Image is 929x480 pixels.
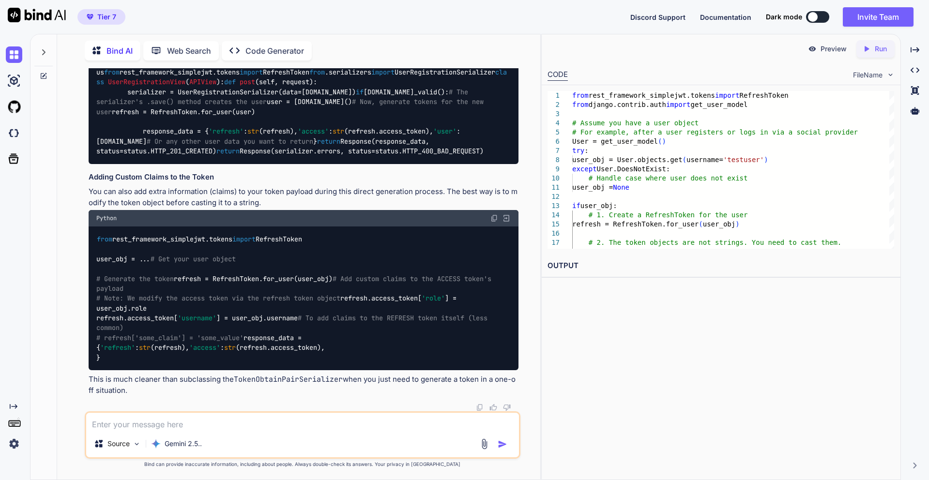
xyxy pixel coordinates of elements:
[548,192,560,201] div: 12
[630,12,685,22] button: Discord Support
[6,46,22,63] img: chat
[548,229,560,238] div: 16
[875,44,887,54] p: Run
[96,274,495,293] span: # Add custom claims to the ACCESS token's payload
[96,294,340,303] span: # Note: We modify the access token via the refresh token object
[151,255,236,263] span: # Get your user object
[572,91,589,99] span: from
[107,45,133,57] p: Bind AI
[584,147,588,154] span: :
[77,9,125,25] button: premiumTier 7
[6,435,22,452] img: settings
[548,119,560,128] div: 4
[764,156,768,164] span: )
[792,248,866,255] span: the refresh token.
[108,78,185,87] span: UserRegistrationView
[740,91,789,99] span: RefreshToken
[700,13,751,21] span: Documentation
[240,68,263,76] span: import
[548,174,560,183] div: 10
[247,127,259,136] span: str
[6,99,22,115] img: githubLight
[699,220,702,228] span: (
[151,439,161,449] img: Gemini 2.5 Pro
[224,78,236,87] span: def
[886,71,895,79] img: chevron down
[548,238,560,247] div: 17
[502,214,511,223] img: Open in Browser
[597,165,670,173] span: User.DoesNotExist:
[572,220,699,228] span: refresh = RefreshToken.for_user
[589,239,792,246] span: # 2. The token objects are not strings. You need t
[96,214,117,222] span: Python
[548,210,560,220] div: 14
[853,70,883,80] span: FileName
[133,440,141,448] img: Pick Models
[548,109,560,119] div: 3
[104,68,120,76] span: from
[572,119,699,127] span: # Assume you have a user object
[89,172,518,183] h3: Adding Custom Claims to the Token
[548,183,560,192] div: 11
[309,68,325,76] span: from
[6,73,22,89] img: ai-studio
[843,7,914,27] button: Invite Team
[548,146,560,155] div: 7
[589,91,715,99] span: rest_framework_simplejwt.tokens
[245,45,304,57] p: Code Generator
[542,255,900,277] h2: OUTPUT
[572,147,584,154] span: try
[96,333,244,342] span: # refresh['some_claim'] = 'some_value'
[209,127,244,136] span: 'refresh'
[683,156,686,164] span: (
[6,125,22,141] img: darkCloudIdeIcon
[548,201,560,210] div: 13
[766,12,802,22] span: Dark mode
[100,344,135,352] span: 'refresh'
[572,183,613,191] span: user_obj =
[259,78,309,87] span: self, request
[165,439,202,449] p: Gemini 2.5..
[686,156,723,164] span: username=
[96,234,495,362] code: rest_framework_simplejwt.tokens RefreshToken user_obj = ... refresh = RefreshToken.for_user(user_...
[356,88,364,96] span: if
[572,101,589,108] span: from
[630,13,685,21] span: Discord Support
[89,186,518,208] p: You can also add extra information (claims) to your token payload during this direct generation p...
[548,247,560,256] div: 18
[489,404,497,411] img: like
[476,404,484,411] img: copy
[87,14,93,20] img: premium
[97,235,112,243] span: from
[490,214,498,222] img: copy
[703,220,735,228] span: user_obj
[85,461,520,468] p: Bind can provide inaccurate information, including about people. Always double-check its answers....
[715,91,740,99] span: import
[371,68,395,76] span: import
[776,128,858,136] span: ia a social provider
[613,183,629,191] span: None
[572,165,597,173] span: except
[333,127,344,136] span: str
[572,137,658,145] span: User = get_user_model
[572,156,683,164] span: user_obj = User.objects.get
[723,156,764,164] span: 'testuser'
[821,44,847,54] p: Preview
[96,97,487,116] span: # Now, generate tokens for the new user
[580,202,617,210] span: user_obj:
[503,404,511,411] img: dislike
[189,344,220,352] span: 'access'
[808,45,817,53] img: preview
[691,101,748,108] span: get_user_model
[96,88,472,106] span: # The serializer's .save() method creates the user
[422,294,445,303] span: 'role'
[147,137,313,146] span: # Or any other user data you want to return
[498,439,507,449] img: icon
[589,211,748,219] span: # 1. Create a RefreshToken for the user
[232,235,256,243] span: import
[735,220,739,228] span: )
[178,314,216,322] span: 'username'
[589,101,666,108] span: django.contrib.auth
[589,174,748,182] span: # Handle case where user does not exist
[548,69,568,81] div: CODE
